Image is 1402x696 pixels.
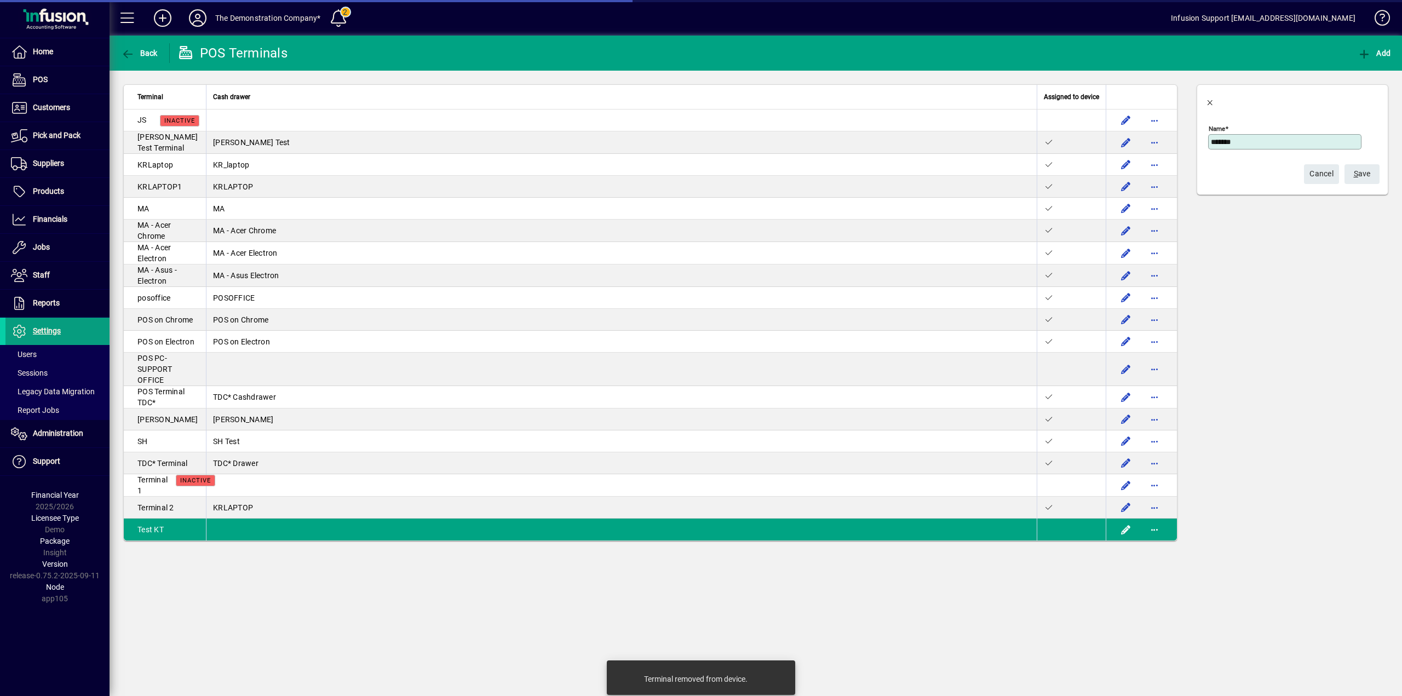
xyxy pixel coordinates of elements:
[1146,476,1163,494] button: More options
[137,474,199,496] div: Terminal 1
[137,353,199,386] div: POS PC- SUPPORT OFFICE
[206,131,1037,154] td: [PERSON_NAME] Test
[1146,222,1163,239] button: More options
[1146,333,1163,350] button: More options
[5,38,110,66] a: Home
[137,181,199,192] div: KRLAPTOP1
[137,414,199,425] div: [PERSON_NAME]
[137,524,199,535] div: Test KT
[206,198,1037,220] td: MA
[42,560,68,568] span: Version
[206,287,1037,309] td: POSOFFICE
[1146,311,1163,329] button: More options
[1146,499,1163,516] button: More options
[5,382,110,401] a: Legacy Data Migration
[137,386,199,408] div: POS Terminal TDC*
[137,264,199,286] div: MA - Asus - Electron
[180,8,215,28] button: Profile
[1146,134,1163,151] button: More options
[137,436,199,447] div: SH
[1146,112,1163,129] button: More options
[5,262,110,289] a: Staff
[644,674,748,685] div: Terminal removed from device.
[1146,521,1163,538] button: More options
[1309,165,1334,183] span: Cancel
[1344,164,1380,184] button: Save
[1358,49,1390,57] span: Add
[33,298,60,307] span: Reports
[206,309,1037,331] td: POS on Chrome
[33,131,81,140] span: Pick and Pack
[1146,178,1163,195] button: More options
[137,242,199,264] div: MA - Acer Electron
[1146,200,1163,217] button: More options
[206,176,1037,198] td: KRLAPTOP
[33,243,50,251] span: Jobs
[206,452,1037,474] td: TDC* Drawer
[40,537,70,545] span: Package
[5,94,110,122] a: Customers
[180,477,211,484] span: Inactive
[215,9,321,27] div: The Demonstration Company*
[11,406,59,415] span: Report Jobs
[1146,433,1163,450] button: More options
[206,220,1037,242] td: MA - Acer Chrome
[118,43,160,63] button: Back
[137,502,199,513] div: Terminal 2
[5,234,110,261] a: Jobs
[5,150,110,177] a: Suppliers
[1355,43,1393,63] button: Add
[33,457,60,465] span: Support
[11,387,95,396] span: Legacy Data Migration
[1197,87,1223,113] button: Back
[164,117,195,124] span: Inactive
[33,75,48,84] span: POS
[137,91,163,103] span: Terminal
[110,43,170,63] app-page-header-button: Back
[137,159,199,170] div: KRLaptop
[1146,360,1163,378] button: More options
[1304,164,1339,184] button: Cancel
[206,331,1037,353] td: POS on Electron
[31,514,79,522] span: Licensee Type
[5,401,110,419] a: Report Jobs
[5,420,110,447] a: Administration
[206,386,1037,409] td: TDC* Cashdrawer
[137,220,199,241] div: MA - Acer Chrome
[5,448,110,475] a: Support
[33,326,61,335] span: Settings
[206,242,1037,264] td: MA - Acer Electron
[5,206,110,233] a: Financials
[1354,165,1371,183] span: ave
[1146,244,1163,262] button: More options
[206,497,1037,519] td: KRLAPTOP
[206,154,1037,176] td: KR_laptop
[1366,2,1388,38] a: Knowledge Base
[137,114,199,126] div: JS
[33,103,70,112] span: Customers
[137,203,199,214] div: MA
[213,91,250,103] span: Cash drawer
[206,430,1037,452] td: SH Test
[121,49,158,57] span: Back
[33,215,67,223] span: Financials
[5,345,110,364] a: Users
[137,292,199,303] div: posoffice
[33,187,64,195] span: Products
[1146,455,1163,472] button: More options
[1146,289,1163,307] button: More options
[137,336,199,347] div: POS on Electron
[33,47,53,56] span: Home
[11,369,48,377] span: Sessions
[5,122,110,149] a: Pick and Pack
[145,8,180,28] button: Add
[1146,267,1163,284] button: More options
[5,364,110,382] a: Sessions
[5,178,110,205] a: Products
[137,131,199,153] div: [PERSON_NAME] Test Terminal
[1354,169,1358,178] span: S
[137,458,199,469] div: TDC* Terminal
[31,491,79,499] span: Financial Year
[33,271,50,279] span: Staff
